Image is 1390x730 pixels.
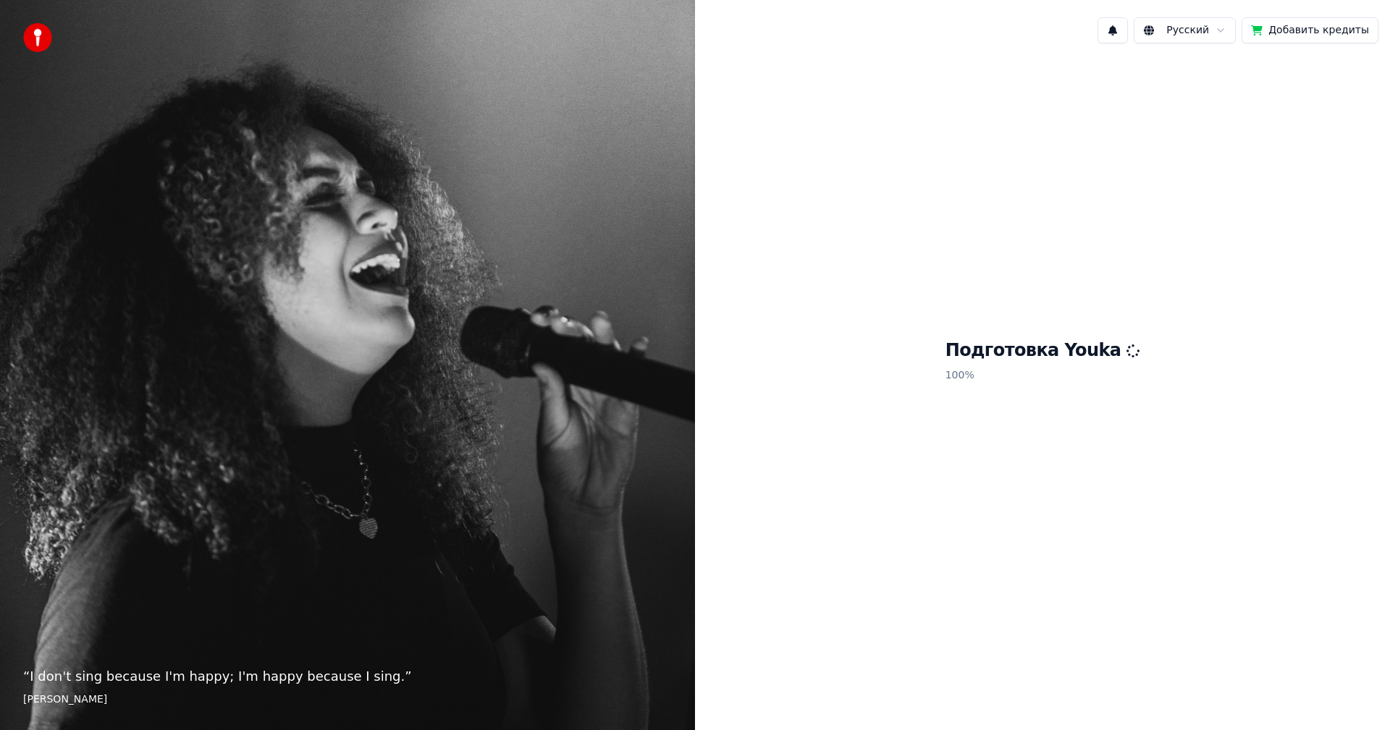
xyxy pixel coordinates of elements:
[23,23,52,52] img: youka
[1242,17,1378,43] button: Добавить кредиты
[23,692,672,707] footer: [PERSON_NAME]
[945,362,1140,389] p: 100 %
[23,666,672,687] p: “ I don't sing because I'm happy; I'm happy because I sing. ”
[945,339,1140,362] h1: Подготовка Youka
